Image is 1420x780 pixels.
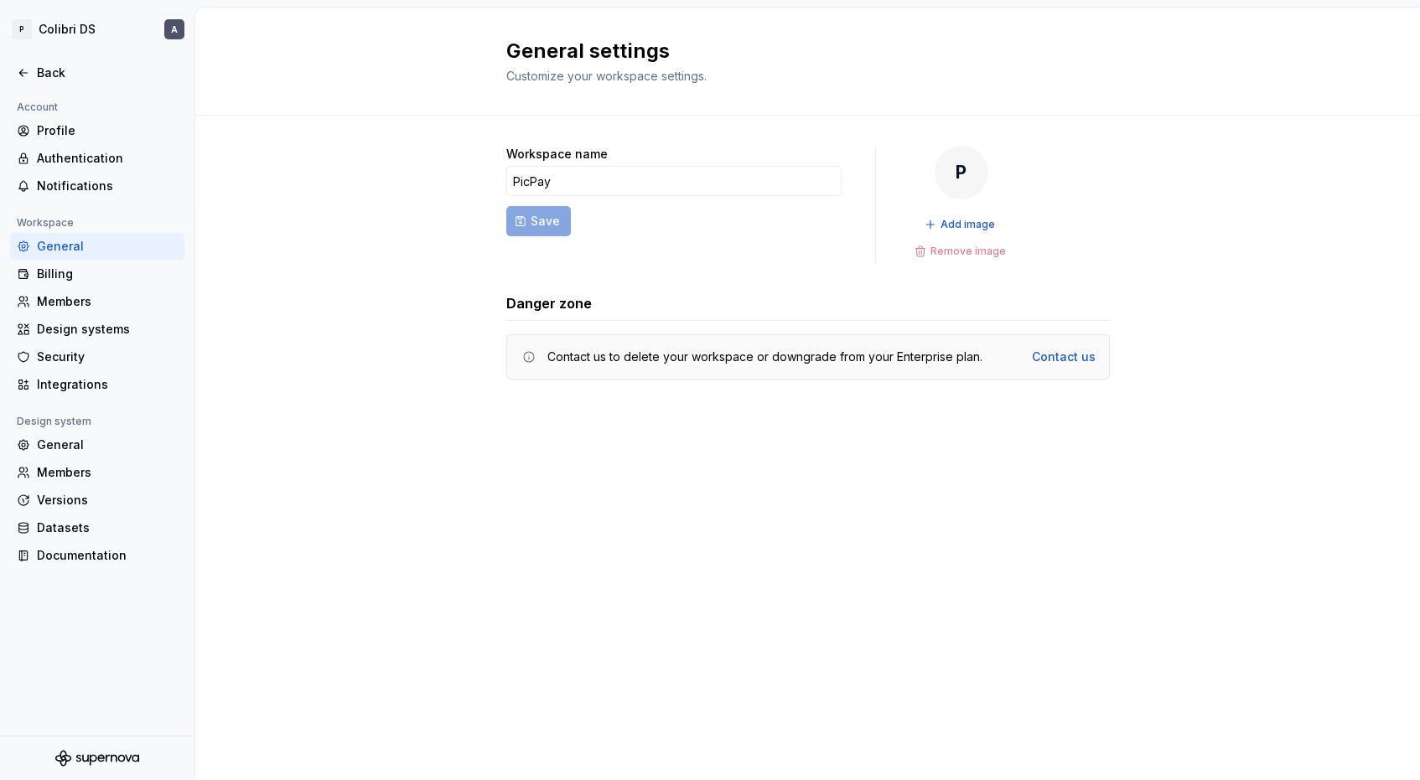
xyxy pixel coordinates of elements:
div: Security [37,349,178,365]
div: Documentation [37,547,178,564]
div: P [12,19,32,39]
a: Documentation [10,542,184,569]
span: Customize your workspace settings. [506,69,707,83]
a: Security [10,344,184,370]
div: Members [37,464,178,481]
span: Add image [941,218,995,231]
a: Back [10,59,184,86]
div: Billing [37,266,178,282]
a: Authentication [10,145,184,172]
a: Integrations [10,371,184,398]
div: A [171,23,178,36]
div: General [37,436,178,453]
div: Datasets [37,519,178,536]
div: Members [37,293,178,310]
a: Contact us [1032,349,1096,365]
div: Versions [37,492,178,509]
h3: Danger zone [506,293,592,313]
label: Workspace name [506,146,608,163]
div: Notifications [37,178,178,194]
div: Back [37,65,178,81]
a: Members [10,459,184,486]
div: Integrations [37,376,178,393]
a: General [10,431,184,458]
div: Authentication [37,150,178,167]
div: Design systems [37,321,178,338]
a: General [10,233,184,260]
div: Contact us to delete your workspace or downgrade from your Enterprise plan. [547,349,982,365]
div: Workspace [10,213,80,233]
svg: Supernova Logo [55,750,139,767]
div: P [935,146,988,199]
a: Notifications [10,173,184,199]
a: Profile [10,117,184,144]
div: Colibri DS [39,21,96,38]
a: Versions [10,487,184,514]
button: PColibri DSA [3,11,191,48]
button: Add image [920,213,1003,236]
a: Billing [10,261,184,287]
div: General [37,238,178,255]
a: Datasets [10,514,184,541]
div: Design system [10,411,98,431]
h2: General settings [506,38,1090,65]
div: Profile [37,122,178,139]
a: Members [10,288,184,315]
a: Design systems [10,316,184,343]
div: Account [10,97,65,117]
